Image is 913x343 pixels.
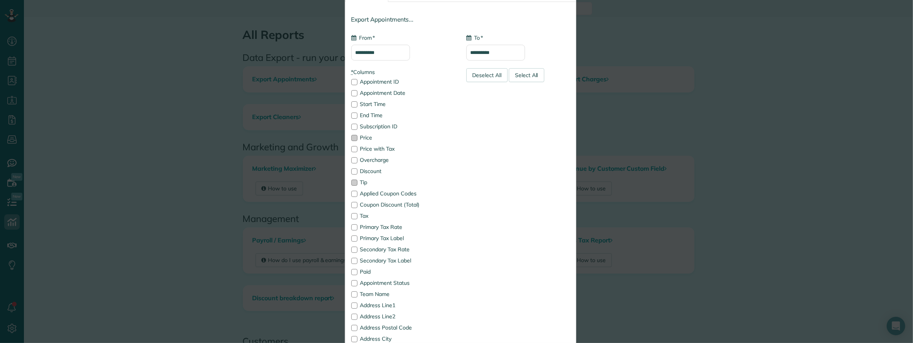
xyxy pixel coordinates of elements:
[351,314,455,319] label: Address Line2
[351,16,570,23] h4: Export Appointments...
[351,280,455,286] label: Appointment Status
[351,146,455,151] label: Price with Tax
[509,68,544,82] div: Select All
[351,303,455,308] label: Address Line1
[466,34,483,42] label: To
[351,68,455,76] label: Columns
[351,135,455,140] label: Price
[466,68,508,82] div: Deselect All
[351,124,455,129] label: Subscription ID
[351,113,455,118] label: End Time
[351,157,455,163] label: Overcharge
[351,258,455,263] label: Secondary Tax Label
[351,247,455,252] label: Secondary Tax Rate
[351,235,455,241] label: Primary Tax Label
[351,79,455,84] label: Appointment ID
[351,213,455,219] label: Tax
[351,90,455,96] label: Appointment Date
[351,325,455,330] label: Address Postal Code
[351,336,455,341] label: Address City
[351,34,375,42] label: From
[351,191,455,196] label: Applied Coupon Codes
[351,202,455,207] label: Coupon Discount (Total)
[351,168,455,174] label: Discount
[351,224,455,230] label: Primary Tax Rate
[351,180,455,185] label: Tip
[351,101,455,107] label: Start Time
[351,269,455,274] label: Paid
[351,291,455,297] label: Team Name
